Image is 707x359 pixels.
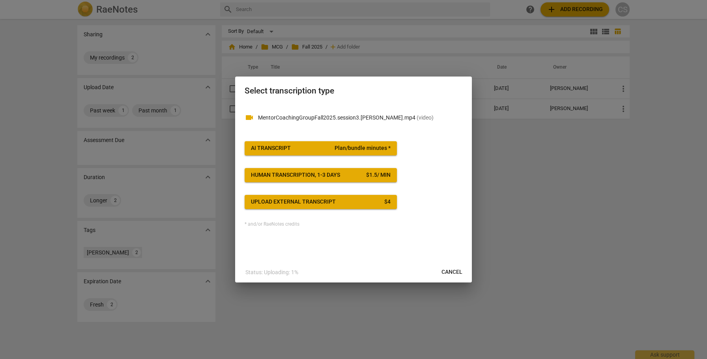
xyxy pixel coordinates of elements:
p: MentorCoachingGroupFall2025.session3.Rachel.mp4(video) [258,114,462,122]
button: Human transcription, 1-3 days$1.5/ min [245,168,397,182]
button: AI TranscriptPlan/bundle minutes * [245,141,397,155]
span: videocam [245,113,254,122]
span: ( video ) [417,114,434,121]
div: Upload external transcript [251,198,336,206]
span: Plan/bundle minutes * [335,144,391,152]
div: * and/or RaeNotes credits [245,222,462,227]
h2: Select transcription type [245,86,462,96]
div: AI Transcript [251,144,291,152]
button: Upload external transcript$4 [245,195,397,209]
span: Cancel [441,268,462,276]
div: Human transcription, 1-3 days [251,171,340,179]
button: Cancel [435,265,469,279]
div: $ 1.5 / min [366,171,391,179]
div: $ 4 [384,198,391,206]
p: Status: Uploading: 1% [245,268,298,277]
